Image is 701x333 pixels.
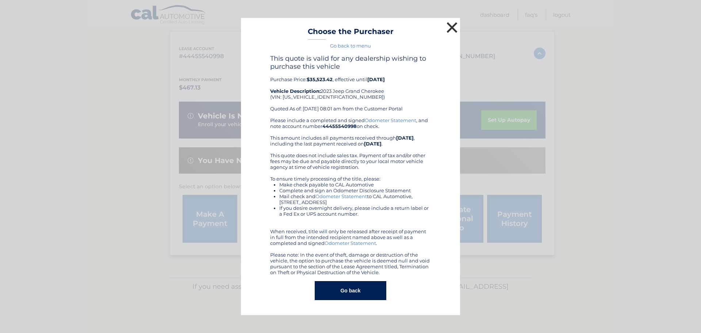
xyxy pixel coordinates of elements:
[325,240,376,246] a: Odometer Statement
[270,54,431,71] h4: This quote is valid for any dealership wishing to purchase this vehicle
[322,123,357,129] b: 44455540998
[307,76,333,82] b: $35,523.42
[279,205,431,217] li: If you desire overnight delivery, please include a return label or a Fed Ex or UPS account number.
[315,193,367,199] a: Odometer Statement
[396,135,414,141] b: [DATE]
[270,54,431,117] div: Purchase Price: , effective until 2023 Jeep Grand Cherokee (VIN: [US_VEHICLE_IDENTIFICATION_NUMBE...
[365,117,416,123] a: Odometer Statement
[308,27,394,40] h3: Choose the Purchaser
[367,76,385,82] b: [DATE]
[315,281,386,300] button: Go back
[270,88,321,94] strong: Vehicle Description:
[279,193,431,205] li: Mail check and to CAL Automotive, [STREET_ADDRESS]
[445,20,459,35] button: ×
[279,182,431,188] li: Make check payable to CAL Automotive
[330,43,371,49] a: Go back to menu
[279,188,431,193] li: Complete and sign an Odometer Disclosure Statement
[270,117,431,275] div: Please include a completed and signed , and note account number on check. This amount includes al...
[364,141,382,147] b: [DATE]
